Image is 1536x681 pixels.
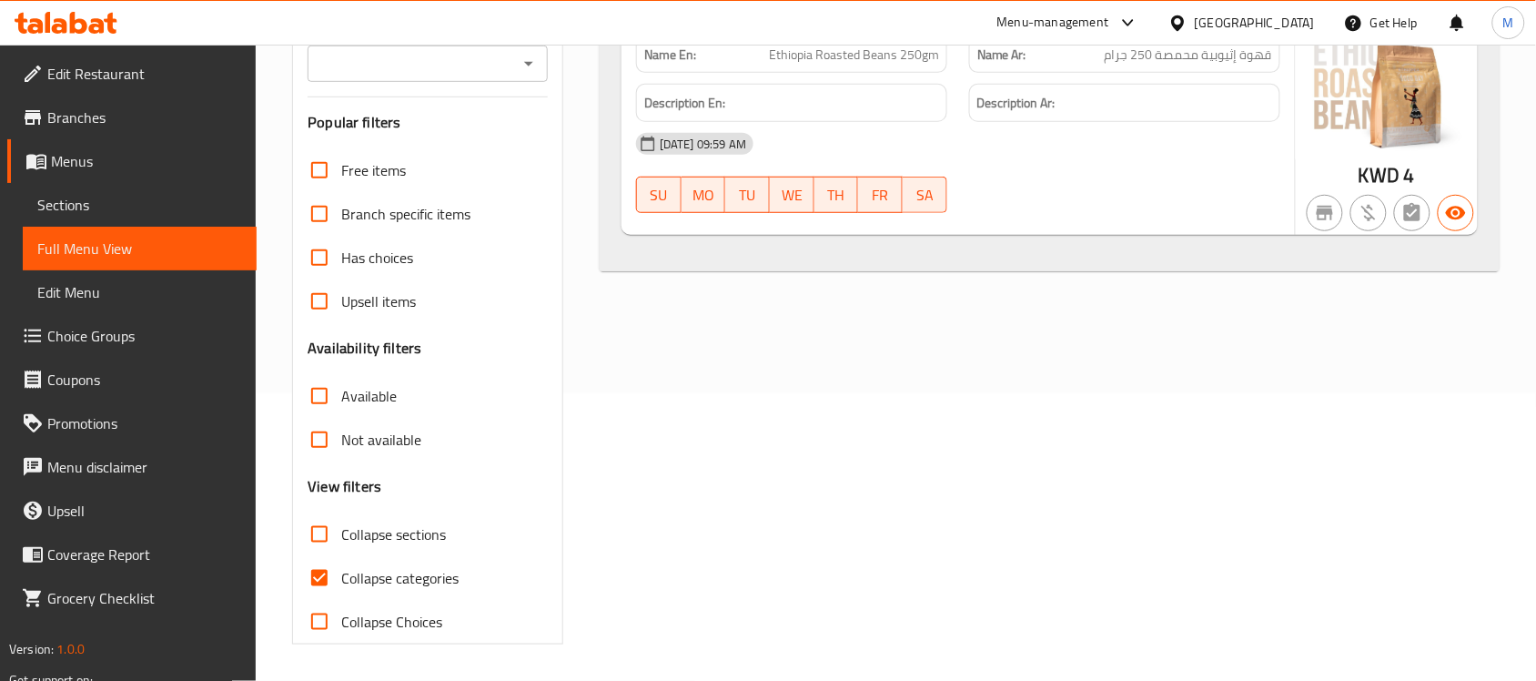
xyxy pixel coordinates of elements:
[1307,195,1343,231] button: Not branch specific item
[47,412,242,434] span: Promotions
[47,63,242,85] span: Edit Restaurant
[37,194,242,216] span: Sections
[7,533,257,576] a: Coverage Report
[37,281,242,303] span: Edit Menu
[7,489,257,533] a: Upsell
[770,177,814,213] button: WE
[341,429,421,451] span: Not available
[7,139,257,183] a: Menus
[997,12,1109,34] div: Menu-management
[37,238,242,259] span: Full Menu View
[600,15,1500,272] div: (En): Coffee Beans(Ar):حبوب القهوة
[7,314,257,358] a: Choice Groups
[7,52,257,96] a: Edit Restaurant
[341,290,416,312] span: Upsell items
[308,112,548,133] h3: Popular filters
[865,182,895,208] span: FR
[341,159,406,181] span: Free items
[682,177,726,213] button: MO
[516,51,541,76] button: Open
[1296,23,1478,159] img: mmw_638819668523846916
[341,523,446,545] span: Collapse sections
[1503,13,1514,33] span: M
[47,500,242,522] span: Upsell
[7,358,257,401] a: Coupons
[23,227,257,270] a: Full Menu View
[308,476,381,497] h3: View filters
[1359,158,1400,193] span: KWD
[1394,195,1430,231] button: Not has choices
[644,46,696,65] strong: Name En:
[47,587,242,609] span: Grocery Checklist
[1350,195,1387,231] button: Purchased item
[977,92,1056,115] strong: Description Ar:
[341,567,459,589] span: Collapse categories
[814,177,859,213] button: TH
[652,136,753,153] span: [DATE] 09:59 AM
[769,46,939,65] span: Ethiopia Roasted Beans 250gm
[689,182,719,208] span: MO
[7,401,257,445] a: Promotions
[47,325,242,347] span: Choice Groups
[858,177,903,213] button: FR
[47,369,242,391] span: Coupons
[644,182,674,208] span: SU
[341,385,397,407] span: Available
[7,445,257,489] a: Menu disclaimer
[977,46,1026,65] strong: Name Ar:
[822,182,852,208] span: TH
[1105,46,1272,65] span: قهوة إثيوبية محمصة 250 جرام
[1438,195,1474,231] button: Available
[910,182,940,208] span: SA
[47,107,242,128] span: Branches
[51,150,242,172] span: Menus
[56,637,85,661] span: 1.0.0
[777,182,807,208] span: WE
[341,203,470,225] span: Branch specific items
[725,177,770,213] button: TU
[644,92,725,115] strong: Description En:
[308,338,421,359] h3: Availability filters
[341,611,442,633] span: Collapse Choices
[23,183,257,227] a: Sections
[733,182,763,208] span: TU
[1404,158,1415,193] span: 4
[23,270,257,314] a: Edit Menu
[47,456,242,478] span: Menu disclaimer
[1195,13,1315,33] div: [GEOGRAPHIC_DATA]
[9,637,54,661] span: Version:
[7,576,257,620] a: Grocery Checklist
[7,96,257,139] a: Branches
[341,247,413,269] span: Has choices
[47,544,242,565] span: Coverage Report
[636,177,682,213] button: SU
[903,177,947,213] button: SA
